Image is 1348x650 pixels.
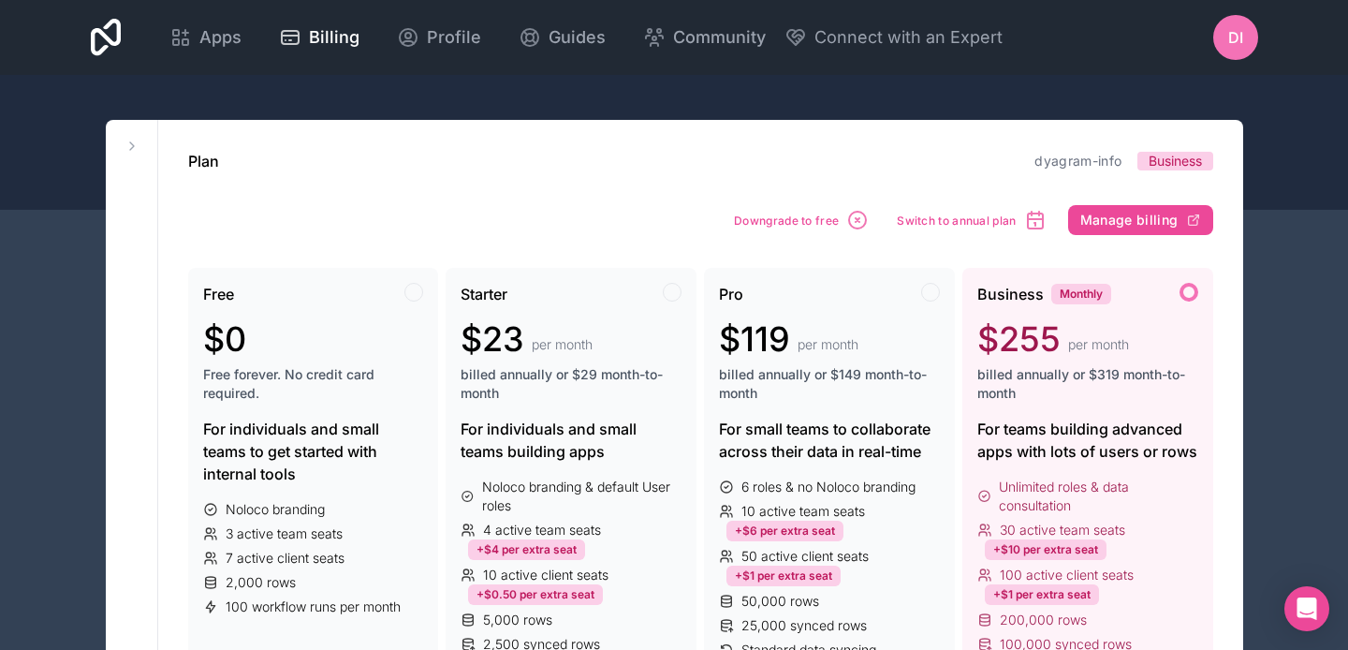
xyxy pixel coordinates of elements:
[203,365,424,403] span: Free forever. No credit card required.
[999,478,1197,515] span: Unlimited roles & data consultation
[264,17,374,58] a: Billing
[897,214,1016,228] span: Switch to annual plan
[549,24,606,51] span: Guides
[461,365,681,403] span: billed annually or $29 month-to-month
[468,584,603,605] div: +$0.50 per extra seat
[1000,611,1087,629] span: 200,000 rows
[719,365,940,403] span: billed annually or $149 month-to-month
[985,584,1099,605] div: +$1 per extra seat
[977,365,1198,403] span: billed annually or $319 month-to-month
[203,283,234,305] span: Free
[977,320,1061,358] span: $255
[199,24,242,51] span: Apps
[628,17,781,58] a: Community
[483,611,552,629] span: 5,000 rows
[483,566,608,584] span: 10 active client seats
[1080,212,1179,229] span: Manage billing
[1228,26,1243,49] span: DI
[798,335,858,354] span: per month
[741,616,867,635] span: 25,000 synced rows
[977,283,1044,305] span: Business
[719,320,790,358] span: $119
[203,320,246,358] span: $0
[188,150,219,172] h1: Plan
[309,24,359,51] span: Billing
[814,24,1003,51] span: Connect with an Expert
[784,24,1003,51] button: Connect with an Expert
[468,539,585,560] div: +$4 per extra seat
[1149,152,1202,170] span: Business
[719,283,743,305] span: Pro
[226,549,344,568] span: 7 active client seats
[461,283,507,305] span: Starter
[154,17,256,58] a: Apps
[741,592,819,611] span: 50,000 rows
[890,202,1052,238] button: Switch to annual plan
[1000,566,1134,584] span: 100 active client seats
[977,418,1198,463] div: For teams building advanced apps with lots of users or rows
[726,521,843,541] div: +$6 per extra seat
[1000,521,1125,539] span: 30 active team seats
[382,17,496,58] a: Profile
[741,547,869,566] span: 50 active client seats
[741,478,916,496] span: 6 roles & no Noloco branding
[427,24,481,51] span: Profile
[532,335,593,354] span: per month
[1068,335,1129,354] span: per month
[504,17,621,58] a: Guides
[673,24,766,51] span: Community
[1068,205,1213,235] button: Manage billing
[226,524,343,543] span: 3 active team seats
[1051,284,1111,304] div: Monthly
[741,502,865,521] span: 10 active team seats
[461,418,681,463] div: For individuals and small teams building apps
[226,598,401,616] span: 100 workflow runs per month
[719,418,940,463] div: For small teams to collaborate across their data in real-time
[483,521,601,539] span: 4 active team seats
[1034,153,1121,169] a: dyagram-info
[1284,586,1329,631] div: Open Intercom Messenger
[985,539,1106,560] div: +$10 per extra seat
[203,418,424,485] div: For individuals and small teams to get started with internal tools
[482,478,681,515] span: Noloco branding & default User roles
[727,202,875,238] button: Downgrade to free
[226,573,296,592] span: 2,000 rows
[461,320,524,358] span: $23
[726,566,841,586] div: +$1 per extra seat
[226,500,325,519] span: Noloco branding
[734,214,839,228] span: Downgrade to free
